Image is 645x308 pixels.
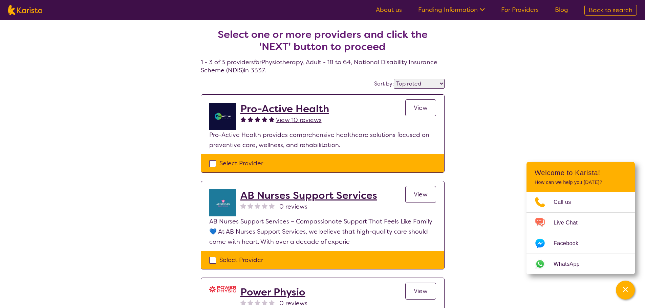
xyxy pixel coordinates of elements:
[240,103,329,115] a: Pro-Active Health
[554,218,586,228] span: Live Chat
[209,286,236,292] img: s0v8uhnackymoofsci5m.png
[405,283,436,300] a: View
[209,28,436,53] h2: Select one or more providers and click the 'NEXT' button to proceed
[248,116,253,122] img: fullstar
[555,6,568,14] a: Blog
[240,189,377,202] a: AB Nurses Support Services
[240,300,246,305] img: nonereviewstar
[276,116,322,124] span: View 10 reviews
[554,259,588,269] span: WhatsApp
[414,287,428,295] span: View
[535,169,627,177] h2: Welcome to Karista!
[255,300,260,305] img: nonereviewstar
[209,103,236,130] img: jdgr5huzsaqxc1wfufya.png
[414,104,428,112] span: View
[405,186,436,203] a: View
[405,99,436,116] a: View
[269,203,275,209] img: nonereviewstar
[209,130,436,150] p: Pro-Active Health provides comprehensive healthcare solutions focused on preventive care, wellnes...
[209,216,436,247] p: AB Nurses Support Services – Compassionate Support That Feels Like Family 💙 At AB Nurses Support ...
[414,190,428,198] span: View
[240,203,246,209] img: nonereviewstar
[374,80,394,87] label: Sort by:
[526,162,635,274] div: Channel Menu
[262,203,267,209] img: nonereviewstar
[526,192,635,274] ul: Choose channel
[262,116,267,122] img: fullstar
[248,203,253,209] img: nonereviewstar
[526,254,635,274] a: Web link opens in a new tab.
[279,202,307,212] span: 0 reviews
[376,6,402,14] a: About us
[240,116,246,122] img: fullstar
[554,238,586,248] span: Facebook
[554,197,579,207] span: Call us
[501,6,539,14] a: For Providers
[584,5,637,16] a: Back to search
[418,6,485,14] a: Funding Information
[589,6,632,14] span: Back to search
[276,115,322,125] a: View 10 reviews
[269,300,275,305] img: nonereviewstar
[262,300,267,305] img: nonereviewstar
[240,286,307,298] a: Power Physio
[535,180,627,185] p: How can we help you [DATE]?
[255,203,260,209] img: nonereviewstar
[248,300,253,305] img: nonereviewstar
[209,189,236,216] img: n2gfxm2nqgxdb4w4o8vn.jpg
[201,12,445,74] h4: 1 - 3 of 3 providers for Physiotherapy , Adult - 18 to 64 , National Disability Insurance Scheme ...
[616,281,635,300] button: Channel Menu
[269,116,275,122] img: fullstar
[8,5,42,15] img: Karista logo
[255,116,260,122] img: fullstar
